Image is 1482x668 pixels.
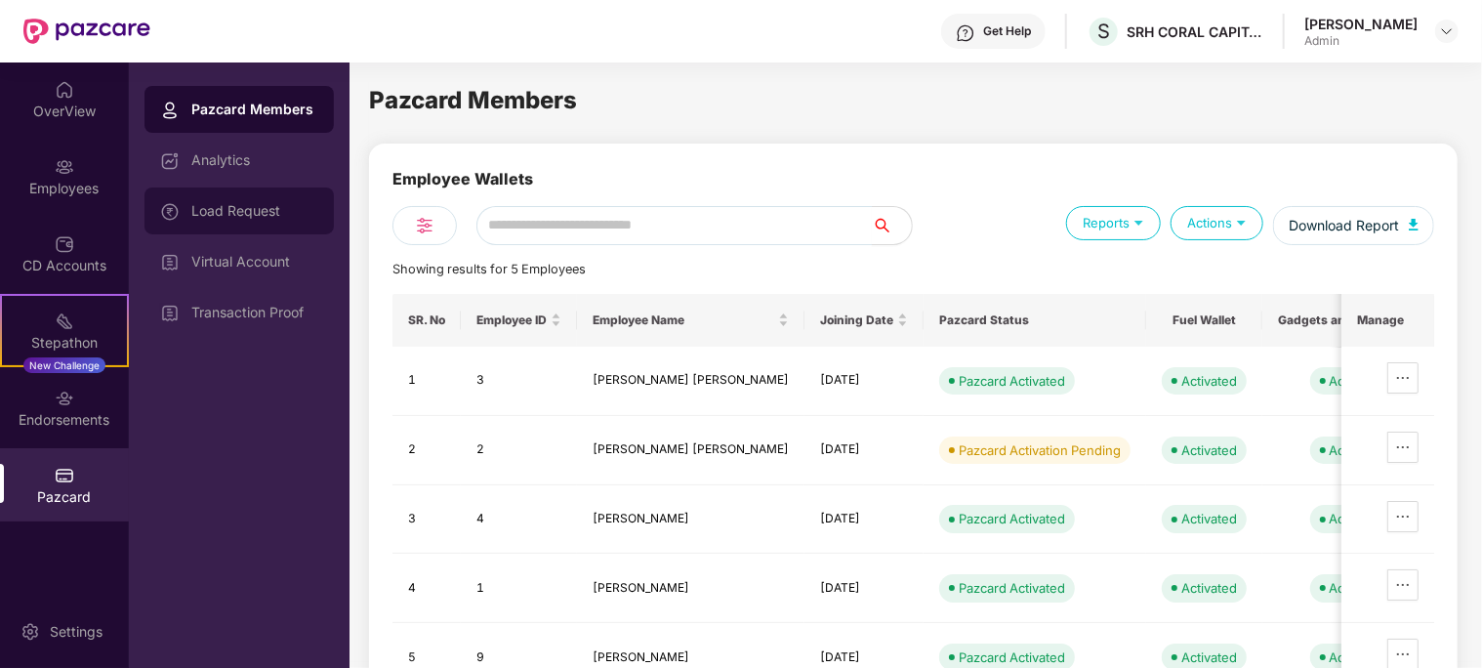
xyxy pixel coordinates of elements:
[959,509,1065,528] div: Pazcard Activated
[1330,578,1385,598] div: Activated
[872,218,912,233] span: search
[392,416,461,485] td: 2
[1066,206,1161,240] div: Reports
[23,19,150,44] img: New Pazcare Logo
[593,313,774,328] span: Employee Name
[959,440,1121,460] div: Pazcard Activation Pending
[392,167,533,206] div: Employee Wallets
[804,485,924,555] td: [DATE]
[956,23,975,43] img: svg+xml;base64,PHN2ZyBpZD0iSGVscC0zMngzMiIgeG1sbnM9Imh0dHA6Ly93d3cudzMub3JnLzIwMDAvc3ZnIiB3aWR0aD...
[1439,23,1455,39] img: svg+xml;base64,PHN2ZyBpZD0iRHJvcGRvd24tMzJ4MzIiIHhtbG5zPSJodHRwOi8vd3d3LnczLm9yZy8yMDAwL3N2ZyIgd2...
[1232,213,1251,231] img: svg+xml;base64,PHN2ZyB4bWxucz0iaHR0cDovL3d3dy53My5vcmcvMjAwMC9zdmciIHdpZHRoPSIxOSIgaGVpZ2h0PSIxOS...
[1387,569,1419,601] button: ellipsis
[1127,22,1263,41] div: SRH CORAL CAPITAL PRIVATE LIMITED
[1181,440,1237,460] div: Activated
[191,305,318,320] div: Transaction Proof
[191,152,318,168] div: Analytics
[804,347,924,416] td: [DATE]
[1387,432,1419,463] button: ellipsis
[23,357,105,373] div: New Challenge
[1388,370,1418,386] span: ellipsis
[1181,371,1237,391] div: Activated
[461,554,577,623] td: 1
[1304,15,1418,33] div: [PERSON_NAME]
[21,622,40,642] img: svg+xml;base64,PHN2ZyBpZD0iU2V0dGluZy0yMHgyMCIgeG1sbnM9Imh0dHA6Ly93d3cudzMub3JnLzIwMDAvc3ZnIiB3aW...
[476,313,547,328] span: Employee ID
[1146,294,1262,347] th: Fuel Wallet
[392,554,461,623] td: 4
[1388,577,1418,593] span: ellipsis
[1181,647,1237,667] div: Activated
[191,100,318,119] div: Pazcard Members
[1387,501,1419,532] button: ellipsis
[160,304,180,323] img: svg+xml;base64,PHN2ZyBpZD0iVmlydHVhbF9BY2NvdW50IiBkYXRhLW5hbWU9IlZpcnR1YWwgQWNjb3VudCIgeG1sbnM9Im...
[959,647,1065,667] div: Pazcard Activated
[577,347,804,416] td: [PERSON_NAME] [PERSON_NAME]
[461,347,577,416] td: 3
[2,333,127,353] div: Stepathon
[1330,509,1385,528] div: Activated
[1181,509,1237,528] div: Activated
[392,262,586,276] span: Showing results for 5 Employees
[959,578,1065,598] div: Pazcard Activated
[55,234,74,254] img: svg+xml;base64,PHN2ZyBpZD0iQ0RfQWNjb3VudHMiIGRhdGEtbmFtZT0iQ0QgQWNjb3VudHMiIHhtbG5zPSJodHRwOi8vd3...
[55,389,74,408] img: svg+xml;base64,PHN2ZyBpZD0iRW5kb3JzZW1lbnRzIiB4bWxucz0iaHR0cDovL3d3dy53My5vcmcvMjAwMC9zdmciIHdpZH...
[160,151,180,171] img: svg+xml;base64,PHN2ZyBpZD0iRGFzaGJvYXJkIiB4bWxucz0iaHR0cDovL3d3dy53My5vcmcvMjAwMC9zdmciIHdpZHRoPS...
[577,294,804,347] th: Employee Name
[1304,33,1418,49] div: Admin
[1330,371,1385,391] div: Activated
[191,254,318,270] div: Virtual Account
[577,416,804,485] td: [PERSON_NAME] [PERSON_NAME]
[461,294,577,347] th: Employee ID
[413,214,436,237] img: svg+xml;base64,PHN2ZyB4bWxucz0iaHR0cDovL3d3dy53My5vcmcvMjAwMC9zdmciIHdpZHRoPSIyNCIgaGVpZ2h0PSIyNC...
[55,80,74,100] img: svg+xml;base64,PHN2ZyBpZD0iSG9tZSIgeG1sbnM9Imh0dHA6Ly93d3cudzMub3JnLzIwMDAvc3ZnIiB3aWR0aD0iMjAiIG...
[44,622,108,642] div: Settings
[160,101,180,120] img: svg+xml;base64,PHN2ZyBpZD0iUHJvZmlsZSIgeG1sbnM9Imh0dHA6Ly93d3cudzMub3JnLzIwMDAvc3ZnIiB3aWR0aD0iMj...
[924,294,1146,347] th: Pazcard Status
[392,485,461,555] td: 3
[1097,20,1110,43] span: S
[160,253,180,272] img: svg+xml;base64,PHN2ZyBpZD0iVmlydHVhbF9BY2NvdW50IiBkYXRhLW5hbWU9IlZpcnR1YWwgQWNjb3VudCIgeG1sbnM9Im...
[1171,206,1263,240] div: Actions
[461,416,577,485] td: 2
[55,312,74,331] img: svg+xml;base64,PHN2ZyB4bWxucz0iaHR0cDovL3d3dy53My5vcmcvMjAwMC9zdmciIHdpZHRoPSIyMSIgaGVpZ2h0PSIyMC...
[872,206,913,245] button: search
[1341,294,1434,347] th: Manage
[1262,294,1442,347] th: Gadgets and Equipments
[1409,219,1419,230] img: svg+xml;base64,PHN2ZyB4bWxucz0iaHR0cDovL3d3dy53My5vcmcvMjAwMC9zdmciIHhtbG5zOnhsaW5rPSJodHRwOi8vd3...
[983,23,1031,39] div: Get Help
[191,203,318,219] div: Load Request
[804,416,924,485] td: [DATE]
[1181,578,1237,598] div: Activated
[577,554,804,623] td: [PERSON_NAME]
[1273,206,1434,245] button: Download Report
[461,485,577,555] td: 4
[1330,440,1385,460] div: Activated
[1388,509,1418,524] span: ellipsis
[1130,213,1148,231] img: svg+xml;base64,PHN2ZyB4bWxucz0iaHR0cDovL3d3dy53My5vcmcvMjAwMC9zdmciIHdpZHRoPSIxOSIgaGVpZ2h0PSIxOS...
[1330,647,1385,667] div: Activated
[820,313,893,328] span: Joining Date
[1388,439,1418,455] span: ellipsis
[392,294,461,347] th: SR. No
[804,554,924,623] td: [DATE]
[160,202,180,222] img: svg+xml;base64,PHN2ZyBpZD0iTG9hZF9SZXF1ZXN0IiBkYXRhLW5hbWU9IkxvYWQgUmVxdWVzdCIgeG1sbnM9Imh0dHA6Ly...
[55,157,74,177] img: svg+xml;base64,PHN2ZyBpZD0iRW1wbG95ZWVzIiB4bWxucz0iaHR0cDovL3d3dy53My5vcmcvMjAwMC9zdmciIHdpZHRoPS...
[392,347,461,416] td: 1
[1387,362,1419,394] button: ellipsis
[1289,215,1399,236] span: Download Report
[804,294,924,347] th: Joining Date
[577,485,804,555] td: [PERSON_NAME]
[1388,647,1418,662] span: ellipsis
[959,371,1065,391] div: Pazcard Activated
[369,86,577,114] span: Pazcard Members
[55,466,74,485] img: svg+xml;base64,PHN2ZyBpZD0iUGF6Y2FyZCIgeG1sbnM9Imh0dHA6Ly93d3cudzMub3JnLzIwMDAvc3ZnIiB3aWR0aD0iMj...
